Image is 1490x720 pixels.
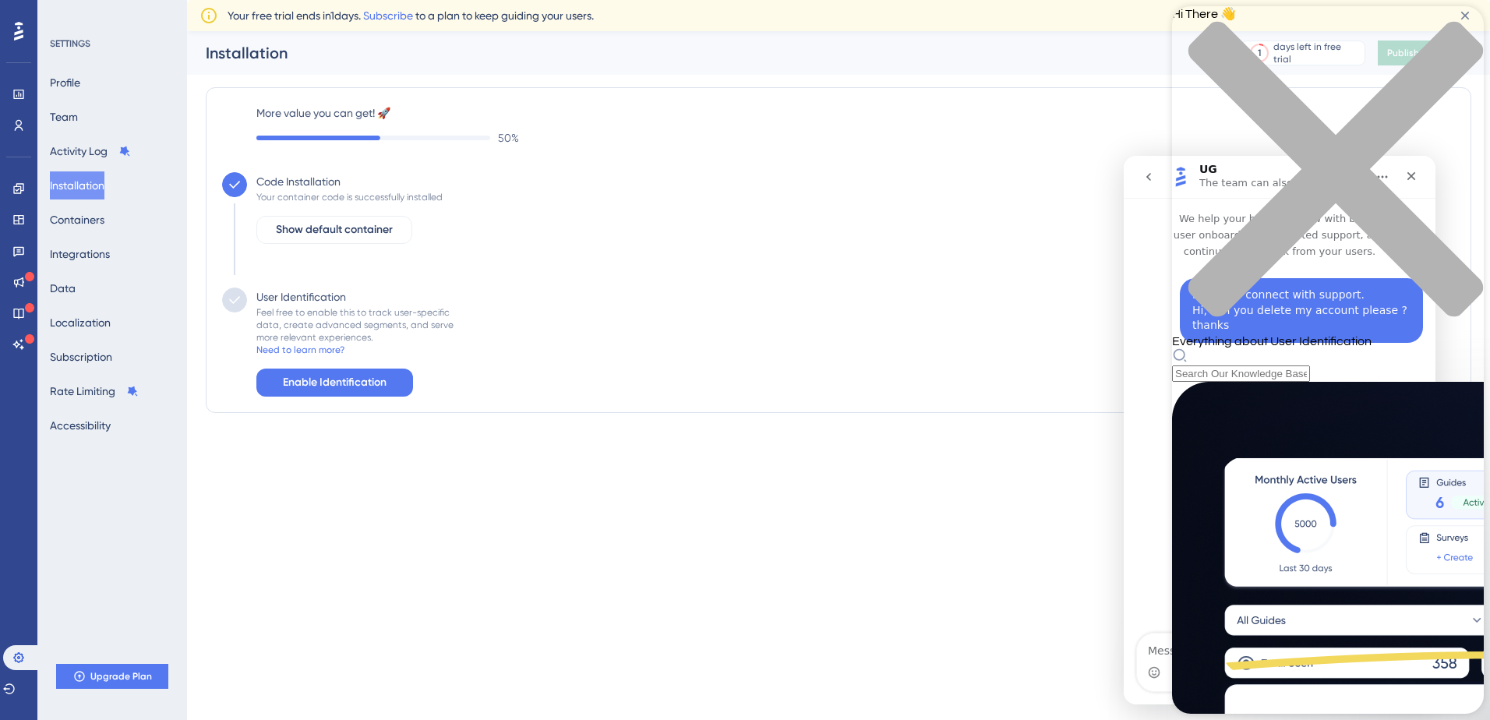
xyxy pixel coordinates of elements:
button: Enable Identification [256,369,413,397]
div: Code Installation [256,172,341,191]
button: Team [50,103,78,131]
a: Subscribe [363,9,413,22]
button: Rate Limiting [50,377,139,405]
span: Your free trial ends in 1 days. to a plan to keep guiding your users. [228,6,594,25]
button: Activity Log [50,137,131,165]
button: Containers [50,206,104,234]
iframe: Intercom live chat [1124,156,1435,704]
span: User Identification [12,4,108,23]
button: Upgrade Plan [56,664,168,689]
div: User Identification [256,288,346,306]
div: SETTINGS [50,37,176,50]
div: Installation [206,42,1202,64]
button: Profile [50,69,80,97]
button: Open AI Assistant Launcher [5,5,42,42]
button: Subscription [50,343,112,371]
button: Data [50,274,76,302]
button: Installation [50,171,104,199]
div: Feel free to enable this to track user-specific data, create advanced segments, and serve more re... [256,306,454,344]
button: Integrations [50,240,110,268]
button: Accessibility [50,411,111,439]
span: Enable Identification [283,373,387,392]
span: Show default container [276,221,393,239]
div: Need to learn more? [256,344,344,356]
img: launcher-image-alternative-text [9,9,37,37]
div: Your container code is successfully installed [256,191,443,203]
button: Show default container [256,216,412,244]
label: More value you can get! 🚀 [256,104,1455,122]
button: Localization [50,309,111,337]
span: Upgrade Plan [90,670,152,683]
span: 50 % [498,129,519,147]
